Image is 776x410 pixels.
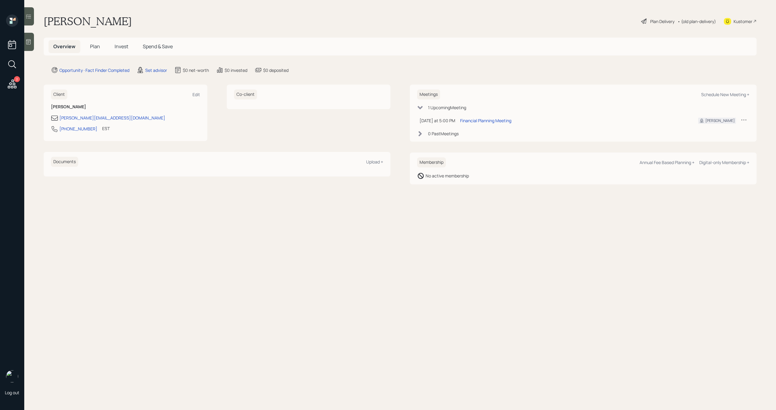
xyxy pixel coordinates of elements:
[426,173,469,179] div: No active membership
[102,125,110,132] div: EST
[701,92,749,97] div: Schedule New Meeting +
[192,92,200,97] div: Edit
[183,67,209,73] div: $0 net-worth
[417,157,446,167] h6: Membership
[5,390,19,395] div: Log out
[44,15,132,28] h1: [PERSON_NAME]
[90,43,100,50] span: Plan
[705,118,735,123] div: [PERSON_NAME]
[51,89,67,99] h6: Client
[145,67,167,73] div: Set advisor
[640,160,694,165] div: Annual Fee Based Planning +
[53,43,75,50] span: Overview
[51,157,78,167] h6: Documents
[699,160,749,165] div: Digital-only Membership +
[417,89,440,99] h6: Meetings
[677,18,716,25] div: • (old plan-delivery)
[263,67,289,73] div: $0 deposited
[14,76,20,82] div: 2
[734,18,752,25] div: Kustomer
[143,43,173,50] span: Spend & Save
[59,126,97,132] div: [PHONE_NUMBER]
[460,117,511,124] div: Financial Planning Meeting
[650,18,674,25] div: Plan Delivery
[420,117,455,124] div: [DATE] at 5:00 PM
[234,89,257,99] h6: Co-client
[6,370,18,382] img: michael-russo-headshot.png
[428,104,466,111] div: 1 Upcoming Meeting
[115,43,128,50] span: Invest
[59,115,165,121] div: [PERSON_NAME][EMAIL_ADDRESS][DOMAIN_NAME]
[59,67,129,73] div: Opportunity · Fact Finder Completed
[51,104,200,109] h6: [PERSON_NAME]
[366,159,383,165] div: Upload +
[225,67,247,73] div: $0 invested
[428,130,459,137] div: 0 Past Meeting s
